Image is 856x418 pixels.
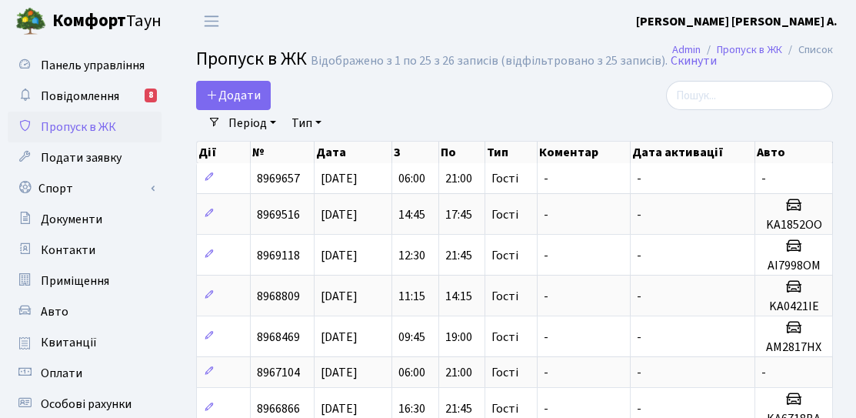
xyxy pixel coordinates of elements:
span: - [544,206,548,223]
th: № [251,142,315,163]
span: Гості [491,331,518,343]
span: 09:45 [398,329,425,346]
span: Гості [491,403,518,415]
span: Повідомлення [41,88,119,105]
a: Повідомлення8 [8,81,162,112]
span: Гості [491,290,518,303]
span: 11:15 [398,288,425,305]
span: - [637,364,641,381]
span: 06:00 [398,170,425,187]
a: Admin [672,42,701,58]
span: Панель управління [41,57,145,74]
img: logo.png [15,6,46,37]
a: [PERSON_NAME] [PERSON_NAME] А. [636,12,838,31]
span: Гості [491,249,518,262]
span: [DATE] [321,247,358,264]
nav: breadcrumb [649,34,856,66]
li: Список [782,42,833,59]
span: [DATE] [321,364,358,381]
a: Оплати [8,358,162,389]
span: 21:45 [445,247,472,264]
span: - [637,400,641,417]
b: Комфорт [52,8,126,33]
span: Додати [206,87,261,104]
th: Тип [485,142,538,163]
span: [DATE] [321,170,358,187]
a: Подати заявку [8,142,162,173]
span: 21:00 [445,364,472,381]
span: - [544,288,548,305]
th: По [439,142,485,163]
span: - [544,400,548,417]
span: [DATE] [321,288,358,305]
b: [PERSON_NAME] [PERSON_NAME] А. [636,13,838,30]
span: 21:00 [445,170,472,187]
a: Скинути [671,54,717,69]
th: Дії [197,142,251,163]
h5: KA0421IE [761,299,826,314]
span: - [637,329,641,346]
span: [DATE] [321,329,358,346]
span: - [544,329,548,346]
span: 14:15 [445,288,472,305]
span: Документи [41,211,102,228]
span: Пропуск в ЖК [41,119,116,135]
span: - [544,364,548,381]
span: - [544,247,548,264]
a: Період [222,110,282,136]
a: Панель управління [8,50,162,81]
span: 21:45 [445,400,472,417]
span: Гості [491,209,518,221]
h5: АM2817HX [761,340,826,355]
div: Відображено з 1 по 25 з 26 записів (відфільтровано з 25 записів). [311,54,668,69]
span: 8966866 [257,400,300,417]
a: Спорт [8,173,162,204]
span: Гості [491,172,518,185]
span: Квитанції [41,334,97,351]
a: Квитанції [8,327,162,358]
div: 8 [145,89,157,102]
span: - [637,288,641,305]
a: Авто [8,296,162,327]
th: З [392,142,438,163]
span: 8969657 [257,170,300,187]
span: Авто [41,303,68,320]
th: Коментар [538,142,630,163]
span: 12:30 [398,247,425,264]
a: Пропуск в ЖК [717,42,782,58]
span: 14:45 [398,206,425,223]
span: 17:45 [445,206,472,223]
a: Пропуск в ЖК [8,112,162,142]
span: [DATE] [321,206,358,223]
h5: AI7998OM [761,259,826,273]
span: Гості [491,366,518,379]
span: 19:00 [445,329,472,346]
span: Таун [52,8,162,35]
span: 8968809 [257,288,300,305]
span: Контакти [41,242,95,259]
span: - [761,364,766,381]
span: 8969118 [257,247,300,264]
th: Авто [755,142,833,163]
span: Пропуск в ЖК [196,45,307,72]
input: Пошук... [666,81,833,110]
span: - [637,247,641,264]
span: - [637,170,641,187]
a: Додати [196,81,271,110]
span: - [637,206,641,223]
button: Переключити навігацію [192,8,231,34]
span: 8969516 [257,206,300,223]
span: 16:30 [398,400,425,417]
th: Дата [315,142,393,163]
span: [DATE] [321,400,358,417]
span: Оплати [41,365,82,382]
h5: KA1852OO [761,218,826,232]
span: - [761,170,766,187]
span: 8968469 [257,329,300,346]
span: - [544,170,548,187]
th: Дата активації [631,142,756,163]
a: Документи [8,204,162,235]
a: Контакти [8,235,162,266]
span: Особові рахунки [41,396,132,413]
a: Приміщення [8,266,162,296]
